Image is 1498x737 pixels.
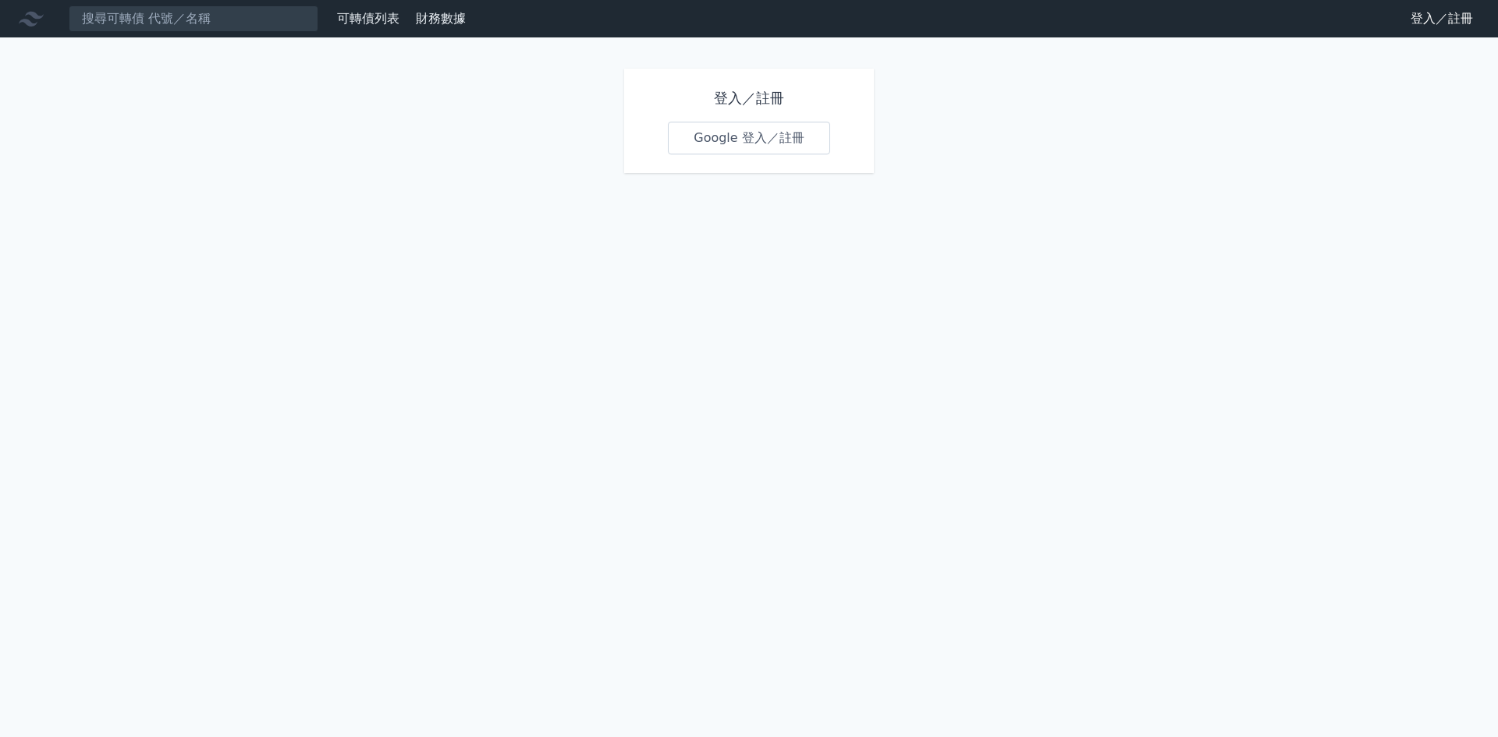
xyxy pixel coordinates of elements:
[668,122,830,154] a: Google 登入／註冊
[337,11,399,26] a: 可轉債列表
[416,11,466,26] a: 財務數據
[69,5,318,32] input: 搜尋可轉債 代號／名稱
[1398,6,1486,31] a: 登入／註冊
[668,87,830,109] h1: 登入／註冊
